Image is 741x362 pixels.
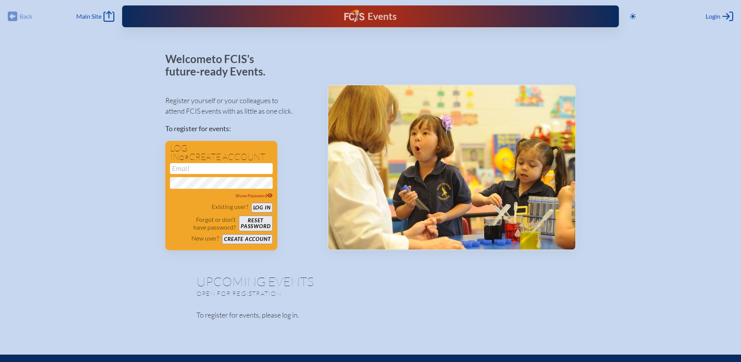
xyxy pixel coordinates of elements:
h1: Log in create account [170,144,273,162]
img: Events [328,85,575,250]
p: Welcome to FCIS’s future-ready Events. [165,53,274,77]
span: or [179,154,189,162]
h1: Upcoming Events [196,275,545,288]
span: Main Site [76,12,102,20]
p: New user? [191,234,219,242]
input: Email [170,163,273,174]
p: To register for events: [165,123,315,134]
p: Forgot or don’t have password? [170,216,236,231]
span: Login [706,12,720,20]
p: To register for events, please log in. [196,310,545,320]
button: Log in [251,203,273,213]
div: FCIS Events — Future ready [259,9,482,23]
p: Open for registration [196,290,402,297]
button: Resetpassword [239,216,272,231]
span: Show Password [235,193,273,199]
a: Main Site [76,11,114,22]
p: Existing user? [212,203,248,211]
button: Create account [222,234,272,244]
p: Register yourself or your colleagues to attend FCIS events with as little as one click. [165,95,315,116]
